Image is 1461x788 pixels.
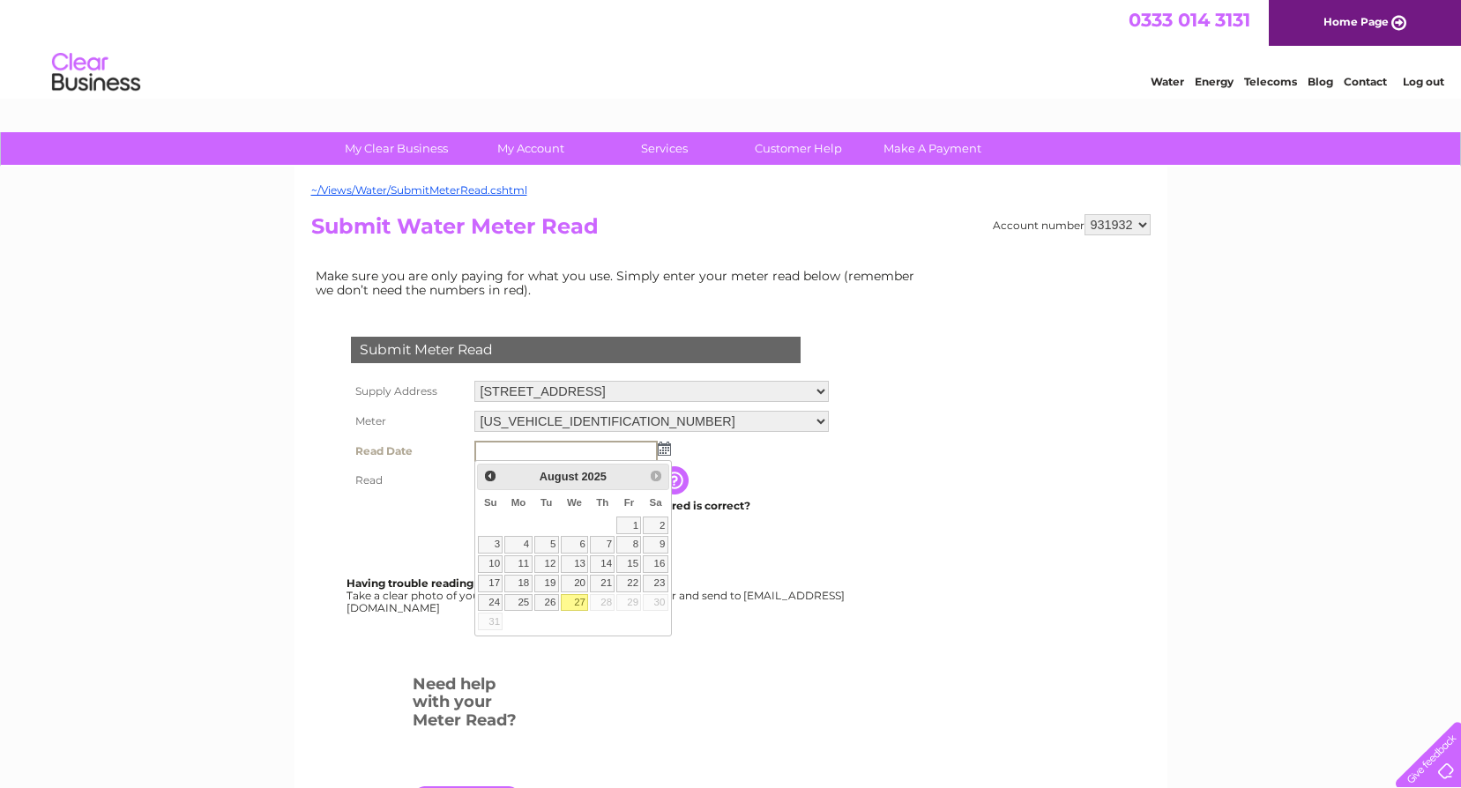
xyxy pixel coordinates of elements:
[478,536,503,554] a: 3
[311,264,928,301] td: Make sure you are only paying for what you use. Simply enter your meter read below (remember we d...
[534,575,559,592] a: 19
[643,575,667,592] a: 23
[1195,75,1234,88] a: Energy
[478,594,503,612] a: 24
[311,183,527,197] a: ~/Views/Water/SubmitMeterRead.cshtml
[483,469,497,483] span: Prev
[592,132,737,165] a: Services
[347,406,470,436] th: Meter
[315,10,1148,85] div: Clear Business is a trading name of Verastar Limited (registered in [GEOGRAPHIC_DATA] No. 3667643...
[504,536,532,554] a: 4
[504,555,532,573] a: 11
[616,555,641,573] a: 15
[534,555,559,573] a: 12
[616,575,641,592] a: 22
[567,497,582,508] span: Wednesday
[347,466,470,494] th: Read
[311,214,1151,248] h2: Submit Water Meter Read
[504,575,532,592] a: 18
[643,517,667,534] a: 2
[643,555,667,573] a: 16
[540,497,552,508] span: Tuesday
[458,132,603,165] a: My Account
[351,337,801,363] div: Submit Meter Read
[324,132,469,165] a: My Clear Business
[616,536,641,554] a: 8
[660,466,692,494] input: Information
[590,536,615,554] a: 7
[347,376,470,406] th: Supply Address
[650,497,662,508] span: Saturday
[643,536,667,554] a: 9
[511,497,526,508] span: Monday
[1344,75,1387,88] a: Contact
[581,470,606,483] span: 2025
[534,536,559,554] a: 5
[534,594,559,612] a: 26
[658,442,671,456] img: ...
[1151,75,1184,88] a: Water
[726,132,871,165] a: Customer Help
[624,497,635,508] span: Friday
[1403,75,1444,88] a: Log out
[1308,75,1333,88] a: Blog
[561,594,589,612] a: 27
[347,576,544,590] b: Having trouble reading your meter?
[616,517,641,534] a: 1
[590,555,615,573] a: 14
[478,555,503,573] a: 10
[347,577,847,613] div: Take a clear photo of your readings, tell us which supply it's for and send to [EMAIL_ADDRESS][DO...
[478,575,503,592] a: 17
[480,466,500,487] a: Prev
[413,672,521,739] h3: Need help with your Meter Read?
[1244,75,1297,88] a: Telecoms
[51,46,141,100] img: logo.png
[860,132,1005,165] a: Make A Payment
[561,536,589,554] a: 6
[596,497,608,508] span: Thursday
[590,575,615,592] a: 21
[540,470,578,483] span: August
[1129,9,1250,31] a: 0333 014 3131
[993,214,1151,235] div: Account number
[561,555,589,573] a: 13
[470,494,833,517] td: Are you sure the read you have entered is correct?
[561,575,589,592] a: 20
[484,497,497,508] span: Sunday
[347,436,470,466] th: Read Date
[504,594,532,612] a: 25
